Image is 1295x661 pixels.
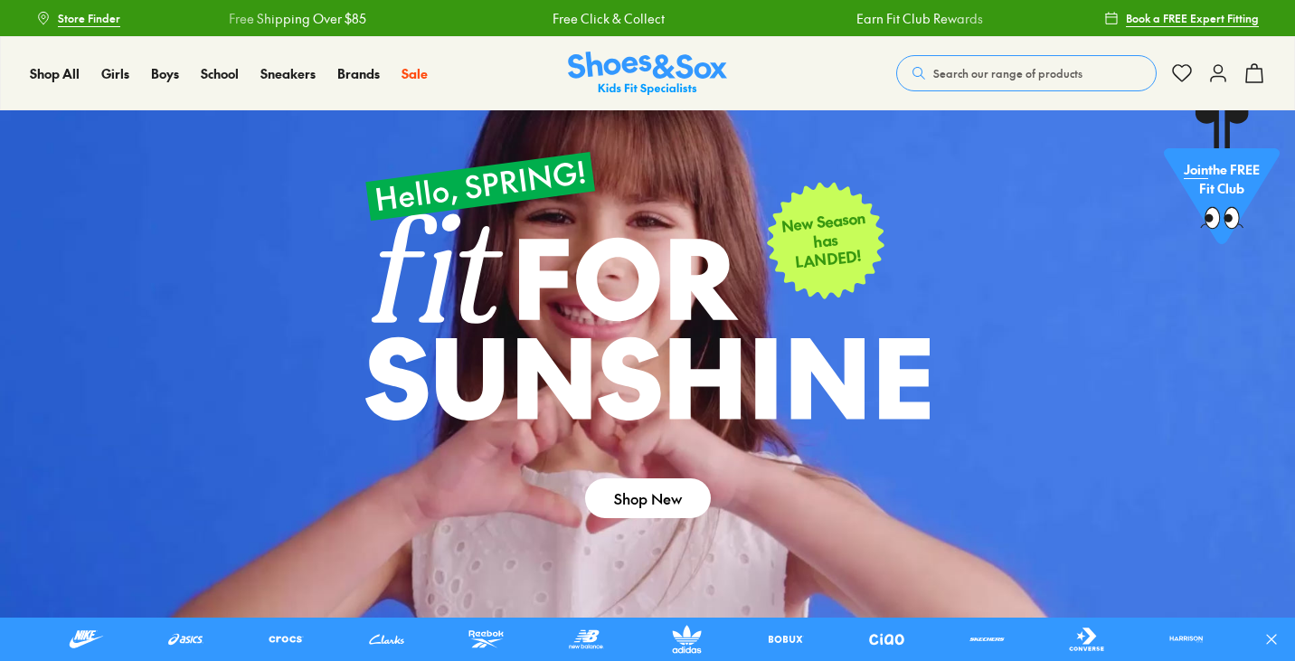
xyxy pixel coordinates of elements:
[1164,109,1280,254] a: Jointhe FREE Fit Club
[58,10,120,26] span: Store Finder
[1126,10,1259,26] span: Book a FREE Expert Fitting
[30,64,80,83] a: Shop All
[36,2,120,34] a: Store Finder
[568,52,727,96] a: Shoes & Sox
[101,64,129,82] span: Girls
[271,9,383,28] a: Free Click & Collect
[260,64,316,83] a: Sneakers
[585,478,711,518] a: Shop New
[402,64,428,83] a: Sale
[337,64,380,82] span: Brands
[881,9,1018,28] a: Free Shipping Over $85
[151,64,179,83] a: Boys
[151,64,179,82] span: Boys
[1184,160,1208,178] span: Join
[568,52,727,96] img: SNS_Logo_Responsive.svg
[201,64,239,82] span: School
[896,55,1157,91] button: Search our range of products
[260,64,316,82] span: Sneakers
[30,64,80,82] span: Shop All
[1164,146,1280,212] p: the FREE Fit Club
[402,64,428,82] span: Sale
[1104,2,1259,34] a: Book a FREE Expert Fitting
[933,65,1082,81] span: Search our range of products
[101,64,129,83] a: Girls
[201,64,239,83] a: School
[575,9,702,28] a: Earn Fit Club Rewards
[337,64,380,83] a: Brands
